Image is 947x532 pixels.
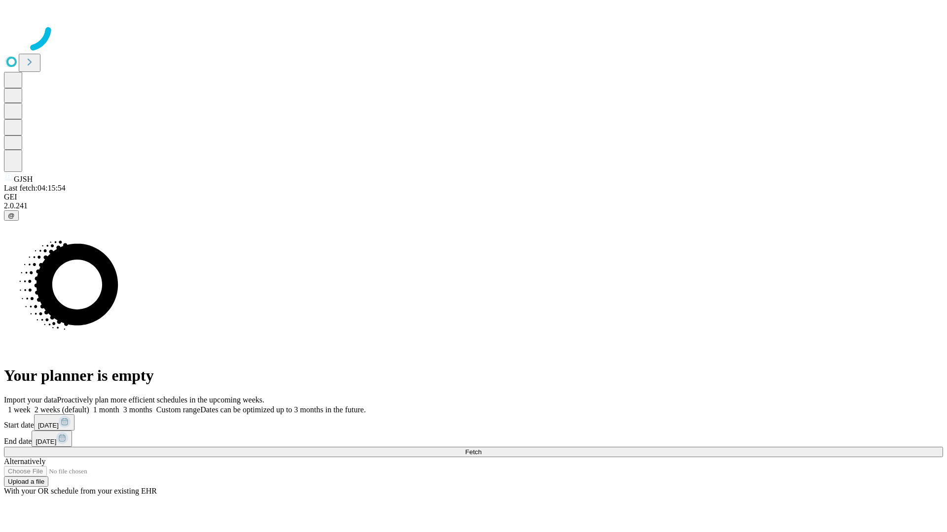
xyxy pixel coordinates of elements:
[32,431,72,447] button: [DATE]
[8,405,31,414] span: 1 week
[4,431,943,447] div: End date
[4,366,943,385] h1: Your planner is empty
[4,193,943,201] div: GEI
[93,405,119,414] span: 1 month
[8,212,15,219] span: @
[465,448,481,456] span: Fetch
[57,396,264,404] span: Proactively plan more efficient schedules in the upcoming weeks.
[4,201,943,210] div: 2.0.241
[4,414,943,431] div: Start date
[156,405,200,414] span: Custom range
[4,184,66,192] span: Last fetch: 04:15:54
[4,487,157,495] span: With your OR schedule from your existing EHR
[38,422,59,429] span: [DATE]
[4,457,45,465] span: Alternatively
[14,175,33,183] span: GJSH
[35,405,89,414] span: 2 weeks (default)
[4,210,19,221] button: @
[123,405,152,414] span: 3 months
[34,414,74,431] button: [DATE]
[200,405,365,414] span: Dates can be optimized up to 3 months in the future.
[4,476,48,487] button: Upload a file
[4,396,57,404] span: Import your data
[4,447,943,457] button: Fetch
[36,438,56,445] span: [DATE]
